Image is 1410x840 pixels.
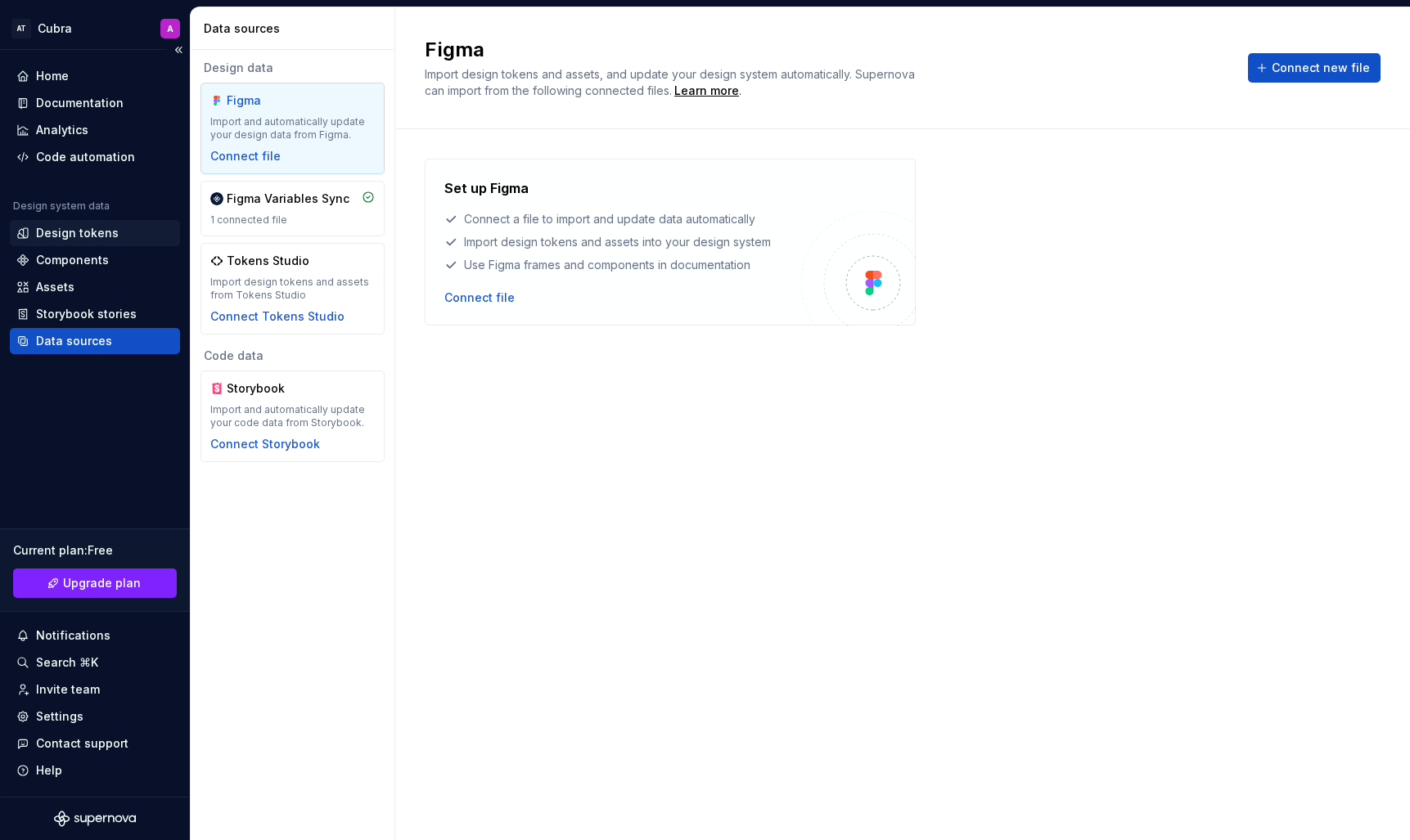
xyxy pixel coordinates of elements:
[167,22,173,35] div: A
[36,627,110,644] div: Notifications
[10,274,180,300] a: Assets
[210,115,375,141] div: Import and automatically update your design data from Figma.
[200,83,385,174] a: FigmaImport and automatically update your design data from Figma.Connect file
[10,649,180,676] button: Search ⌘K
[54,811,136,827] svg: Supernova Logo
[10,328,180,354] a: Data sources
[200,348,385,364] div: Code data
[36,279,74,295] div: Assets
[210,308,345,325] button: Connect Tokens Studio
[672,85,741,97] span: .
[10,730,180,757] button: Contact support
[36,95,124,111] div: Documentation
[1248,53,1381,83] button: Connect new file
[10,757,180,784] button: Help
[444,178,529,198] h4: Set up Figma
[36,708,83,725] div: Settings
[425,37,1228,63] h2: Figma
[36,654,98,671] div: Search ⌘K
[10,144,180,170] a: Code automation
[227,253,309,269] div: Tokens Studio
[200,243,385,335] a: Tokens StudioImport design tokens and assets from Tokens StudioConnect Tokens Studio
[63,575,141,591] span: Upgrade plan
[674,83,739,99] a: Learn more
[36,149,135,165] div: Code automation
[10,676,180,703] a: Invite team
[200,60,385,76] div: Design data
[210,436,320,452] button: Connect Storybook
[210,213,375,227] div: 1 connected file
[36,306,137,322] div: Storybook stories
[36,762,62,779] div: Help
[10,247,180,273] a: Components
[200,371,385,462] a: StorybookImport and automatically update your code data from Storybook.Connect Storybook
[10,622,180,649] button: Notifications
[11,19,31,38] div: AT
[210,276,375,302] div: Import design tokens and assets from Tokens Studio
[13,568,177,598] a: Upgrade plan
[444,211,801,227] div: Connect a file to import and update data automatically
[210,148,281,164] button: Connect file
[13,200,110,213] div: Design system data
[227,191,349,207] div: Figma Variables Sync
[36,735,128,752] div: Contact support
[425,67,918,97] span: Import design tokens and assets, and update your design system automatically. Supernova can impor...
[204,20,388,37] div: Data sources
[13,542,177,559] div: Current plan : Free
[36,333,112,349] div: Data sources
[444,257,801,273] div: Use Figma frames and components in documentation
[227,380,305,397] div: Storybook
[36,225,119,241] div: Design tokens
[444,290,515,306] button: Connect file
[10,301,180,327] a: Storybook stories
[10,117,180,143] a: Analytics
[3,11,187,46] button: ATCubraA
[36,68,69,84] div: Home
[36,122,88,138] div: Analytics
[10,90,180,116] a: Documentation
[36,681,100,698] div: Invite team
[200,181,385,236] a: Figma Variables Sync1 connected file
[10,220,180,246] a: Design tokens
[1272,60,1370,76] span: Connect new file
[10,63,180,89] a: Home
[38,20,72,37] div: Cubra
[167,38,190,61] button: Collapse sidebar
[36,252,109,268] div: Components
[444,234,801,250] div: Import design tokens and assets into your design system
[210,403,375,429] div: Import and automatically update your code data from Storybook.
[227,92,305,109] div: Figma
[10,703,180,730] a: Settings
